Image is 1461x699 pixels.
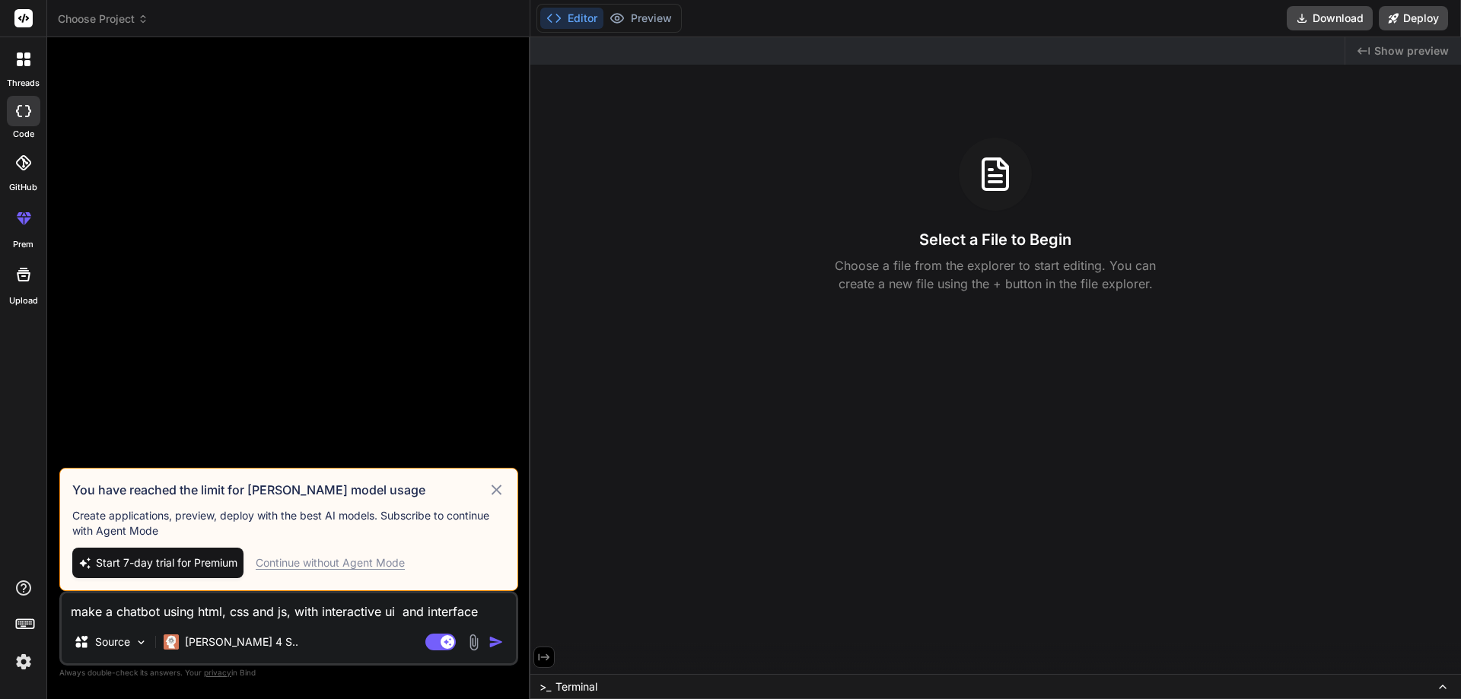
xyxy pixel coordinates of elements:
[204,668,231,677] span: privacy
[919,229,1071,250] h3: Select a File to Begin
[256,555,405,570] div: Continue without Agent Mode
[7,77,40,90] label: threads
[72,548,243,578] button: Start 7-day trial for Premium
[72,481,488,499] h3: You have reached the limit for [PERSON_NAME] model usage
[185,634,298,650] p: [PERSON_NAME] 4 S..
[59,666,518,680] p: Always double-check its answers. Your in Bind
[95,634,130,650] p: Source
[135,636,148,649] img: Pick Models
[9,181,37,194] label: GitHub
[58,11,148,27] span: Choose Project
[13,128,34,141] label: code
[96,555,237,570] span: Start 7-day trial for Premium
[1379,6,1448,30] button: Deploy
[465,634,482,651] img: attachment
[603,8,678,29] button: Preview
[72,508,505,539] p: Create applications, preview, deploy with the best AI models. Subscribe to continue with Agent Mode
[1374,43,1449,59] span: Show preview
[540,679,551,694] span: >_
[13,238,33,251] label: prem
[11,649,37,675] img: settings
[825,256,1166,293] p: Choose a file from the explorer to start editing. You can create a new file using the + button in...
[489,634,504,650] img: icon
[1287,6,1373,30] button: Download
[164,634,179,650] img: Claude 4 Sonnet
[555,679,597,694] span: Terminal
[540,8,603,29] button: Editor
[9,294,38,307] label: Upload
